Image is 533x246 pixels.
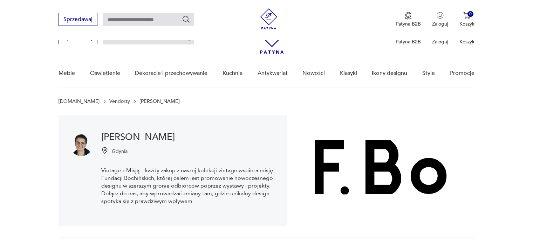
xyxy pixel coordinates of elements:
img: Patyna - sklep z meblami i dekoracjami vintage [258,8,279,29]
img: Beata Bochińska [70,133,93,156]
p: Zaloguj [432,38,448,45]
img: Ikonka pinezki mapy [101,147,108,154]
p: Gdynia [112,148,128,155]
div: 0 [467,11,473,17]
a: Promocje [450,60,474,87]
a: Oświetlenie [90,60,120,87]
img: Ikona medalu [405,12,412,20]
h1: [PERSON_NAME] [101,133,276,141]
a: Kuchnia [223,60,242,87]
a: Meble [59,60,75,87]
img: Ikonka użytkownika [437,12,444,19]
a: Sprzedawaj [59,36,97,41]
a: Ikony designu [372,60,407,87]
a: Style [422,60,435,87]
img: Ikona koszyka [463,12,470,19]
p: Zaloguj [432,21,448,27]
a: Vendorzy [109,99,130,104]
a: Klasyki [340,60,357,87]
p: Vintage z Misją – każdy zakup z naszej kolekcji vintage wspiera misję Fundacji Bochińskich, które... [101,167,276,205]
img: Beata Bochińska [287,115,474,226]
a: [DOMAIN_NAME] [59,99,100,104]
a: Ikona medaluPatyna B2B [396,12,421,27]
a: Antykwariat [258,60,288,87]
a: Sprzedawaj [59,17,97,22]
p: Patyna B2B [396,21,421,27]
button: Zaloguj [432,12,448,27]
button: Szukaj [182,15,190,23]
p: Koszyk [459,21,474,27]
a: Dekoracje i przechowywanie [135,60,207,87]
p: [PERSON_NAME] [139,99,180,104]
p: Koszyk [459,38,474,45]
a: Nowości [302,60,325,87]
button: Sprzedawaj [59,13,97,26]
p: Patyna B2B [396,38,421,45]
button: Patyna B2B [396,12,421,27]
button: 0Koszyk [459,12,474,27]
